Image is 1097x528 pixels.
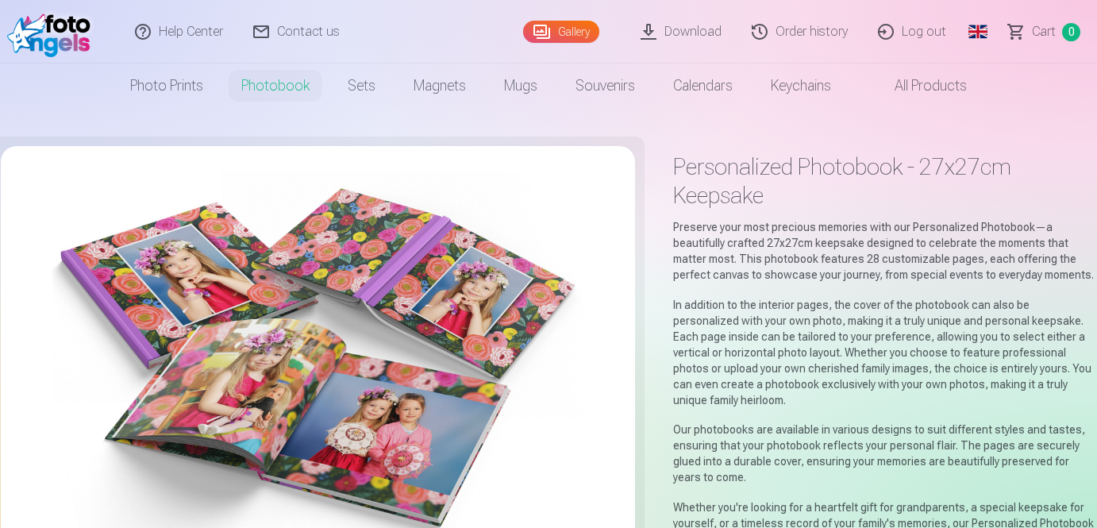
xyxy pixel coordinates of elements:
a: Magnets [395,64,485,108]
a: All products [850,64,986,108]
a: Keychains [752,64,850,108]
img: /fa1 [7,6,98,57]
a: Souvenirs [556,64,654,108]
h1: Personalized Photobook - 27x27cm Keepsake [673,152,1096,210]
a: Calendars [654,64,752,108]
span: Сart [1032,22,1056,41]
a: Photo prints [111,64,222,108]
a: Sets [329,64,395,108]
a: Photobook [222,64,329,108]
p: Our photobooks are available in various designs to suit different styles and tastes, ensuring tha... [673,422,1096,485]
span: 0 [1062,23,1080,41]
p: Preserve your most precious memories with our Personalized Photobook—a beautifully crafted 27x27c... [673,219,1096,283]
a: Mugs [485,64,556,108]
p: In addition to the interior pages, the cover of the photobook can also be personalized with your ... [673,297,1096,408]
a: Gallery [523,21,599,43]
